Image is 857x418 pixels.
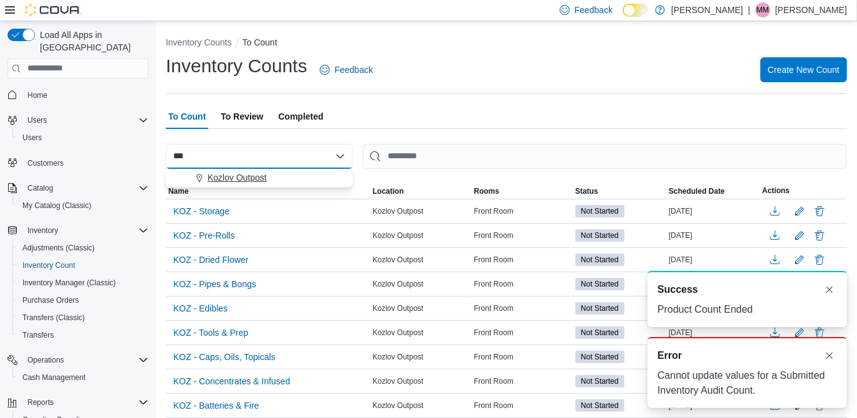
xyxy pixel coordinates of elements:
[12,326,153,344] button: Transfers
[471,398,573,413] div: Front Room
[2,351,153,369] button: Operations
[666,184,760,199] button: Scheduled Date
[27,90,47,100] span: Home
[373,352,423,362] span: Kozlov Outpost
[22,88,52,103] a: Home
[471,301,573,316] div: Front Room
[658,282,698,297] span: Success
[12,369,153,386] button: Cash Management
[166,36,847,51] nav: An example of EuiBreadcrumbs
[17,293,84,308] a: Purchase Orders
[22,353,148,368] span: Operations
[12,239,153,257] button: Adjustments (Classic)
[22,395,59,410] button: Reports
[335,64,373,76] span: Feedback
[22,181,148,196] span: Catalog
[173,326,248,339] span: KOZ - Tools & Prep
[22,87,148,103] span: Home
[22,201,92,211] span: My Catalog (Classic)
[27,183,53,193] span: Catalog
[666,204,760,219] div: [DATE]
[17,240,148,255] span: Adjustments (Classic)
[168,323,253,342] button: KOZ - Tools & Prep
[658,282,837,297] div: Notification
[173,399,259,412] span: KOZ - Batteries & Fire
[17,240,100,255] a: Adjustments (Classic)
[471,228,573,243] div: Front Room
[666,252,760,267] div: [DATE]
[17,130,148,145] span: Users
[581,303,619,314] span: Not Started
[12,292,153,309] button: Purchase Orders
[373,303,423,313] span: Kozlov Outpost
[22,278,116,288] span: Inventory Manager (Classic)
[17,258,80,273] a: Inventory Count
[2,222,153,239] button: Inventory
[471,204,573,219] div: Front Room
[748,2,750,17] p: |
[658,348,682,363] span: Error
[812,204,827,219] button: Delete
[17,328,59,343] a: Transfers
[279,104,323,129] span: Completed
[22,223,63,238] button: Inventory
[17,258,148,273] span: Inventory Count
[12,309,153,326] button: Transfers (Classic)
[173,351,275,363] span: KOZ - Caps, Oils, Topicals
[2,112,153,129] button: Users
[757,2,769,17] span: MM
[173,278,256,290] span: KOZ - Pipes & Bongs
[2,86,153,104] button: Home
[221,104,263,129] span: To Review
[12,129,153,146] button: Users
[373,206,423,216] span: Kozlov Outpost
[822,282,837,297] button: Dismiss toast
[575,186,598,196] span: Status
[658,302,837,317] div: Product Count Ended
[623,4,649,17] input: Dark Mode
[581,400,619,411] span: Not Started
[166,184,370,199] button: Name
[12,197,153,214] button: My Catalog (Classic)
[575,278,625,290] span: Not Started
[27,226,58,235] span: Inventory
[658,348,837,363] div: Notification
[168,348,280,366] button: KOZ - Caps, Oils, Topicals
[22,353,69,368] button: Operations
[22,260,75,270] span: Inventory Count
[168,250,254,269] button: KOZ - Dried Flower
[22,223,148,238] span: Inventory
[373,401,423,411] span: Kozlov Outpost
[208,171,267,184] span: Kozlov Outpost
[2,179,153,197] button: Catalog
[168,202,234,221] button: KOZ - Storage
[755,2,770,17] div: Marcus Miller
[27,397,54,407] span: Reports
[760,57,847,82] button: Create New Count
[27,115,47,125] span: Users
[17,130,47,145] a: Users
[471,277,573,292] div: Front Room
[17,370,90,385] a: Cash Management
[812,252,827,267] button: Delete
[22,113,148,128] span: Users
[575,229,625,242] span: Not Started
[471,252,573,267] div: Front Room
[166,54,307,78] h1: Inventory Counts
[373,328,423,338] span: Kozlov Outpost
[575,254,625,266] span: Not Started
[669,186,725,196] span: Scheduled Date
[363,144,847,169] input: This is a search bar. After typing your query, hit enter to filter the results lower in the page.
[12,274,153,292] button: Inventory Manager (Classic)
[168,226,240,245] button: KOZ - Pre-Rolls
[573,184,666,199] button: Status
[315,57,378,82] a: Feedback
[168,275,261,293] button: KOZ - Pipes & Bongs
[27,355,64,365] span: Operations
[471,184,573,199] button: Rooms
[2,394,153,411] button: Reports
[373,376,423,386] span: Kozlov Outpost
[575,4,613,16] span: Feedback
[335,151,345,161] button: Close list of options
